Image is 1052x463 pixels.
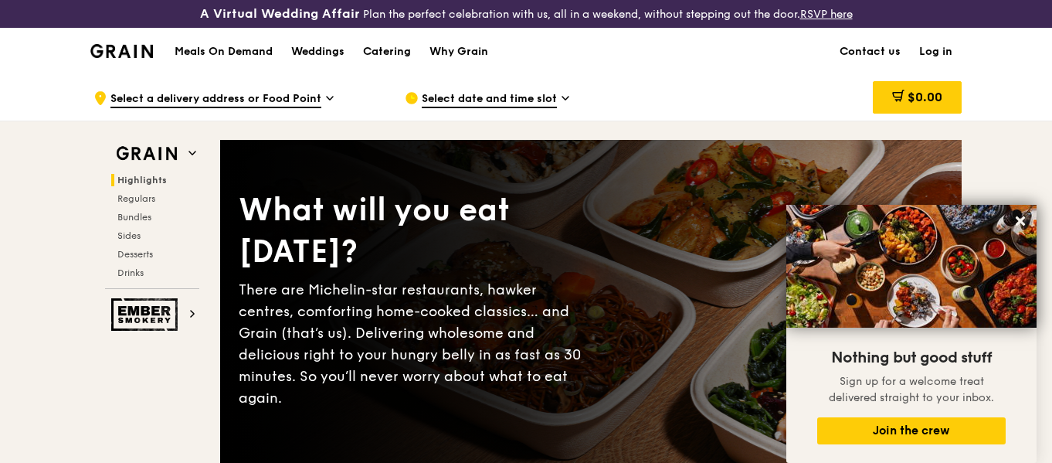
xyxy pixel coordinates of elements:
[910,29,962,75] a: Log in
[117,193,155,204] span: Regulars
[363,29,411,75] div: Catering
[111,298,182,331] img: Ember Smokery web logo
[908,90,942,104] span: $0.00
[420,29,497,75] a: Why Grain
[817,417,1006,444] button: Join the crew
[90,44,153,58] img: Grain
[200,6,360,22] h3: A Virtual Wedding Affair
[117,175,167,186] span: Highlights
[117,267,144,278] span: Drinks
[117,249,153,260] span: Desserts
[90,27,153,73] a: GrainGrain
[829,375,994,404] span: Sign up for a welcome treat delivered straight to your inbox.
[239,279,591,409] div: There are Michelin-star restaurants, hawker centres, comforting home-cooked classics… and Grain (...
[830,29,910,75] a: Contact us
[422,91,557,108] span: Select date and time slot
[239,189,591,273] div: What will you eat [DATE]?
[117,230,141,241] span: Sides
[786,205,1037,328] img: DSC07876-Edit02-Large.jpeg
[110,91,321,108] span: Select a delivery address or Food Point
[831,349,992,367] span: Nothing but good stuff
[800,8,853,21] a: RSVP here
[175,6,877,22] div: Plan the perfect celebration with us, all in a weekend, without stepping out the door.
[117,212,151,223] span: Bundles
[111,140,182,168] img: Grain web logo
[291,29,344,75] div: Weddings
[429,29,488,75] div: Why Grain
[354,29,420,75] a: Catering
[1008,209,1033,233] button: Close
[175,44,273,60] h1: Meals On Demand
[282,29,354,75] a: Weddings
